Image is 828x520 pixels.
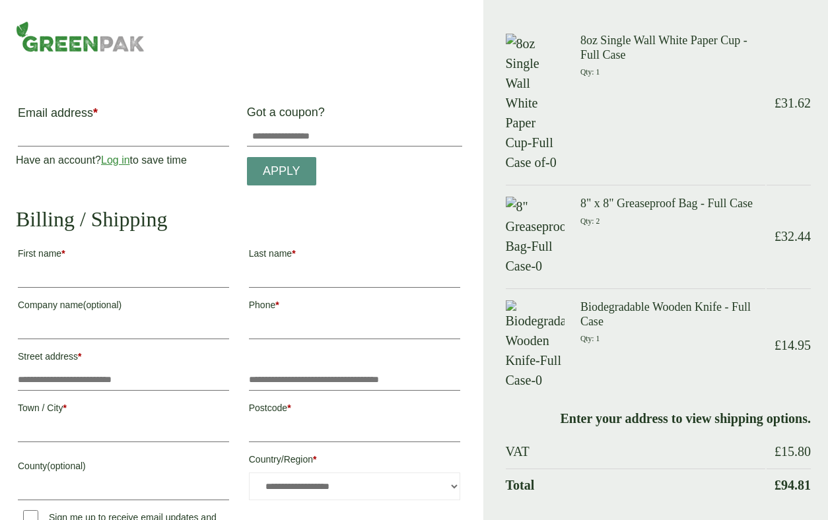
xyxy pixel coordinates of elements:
a: Log in [101,154,130,166]
span: £ [775,444,781,459]
bdi: 31.62 [775,96,811,110]
h3: 8oz Single Wall White Paper Cup - Full Case [580,34,765,62]
label: Got a coupon? [247,106,330,125]
abbr: required [275,300,279,310]
span: Apply [263,164,300,179]
abbr: required [287,403,291,413]
abbr: required [61,248,65,259]
small: Qty: 1 [580,68,600,77]
label: County [18,457,229,479]
bdi: 14.95 [775,338,811,352]
label: Town / City [18,399,229,421]
th: Total [506,469,766,501]
small: Qty: 1 [580,335,600,343]
img: Biodegradable Wooden Knife-Full Case-0 [506,300,565,390]
abbr: required [93,106,98,119]
label: Country/Region [249,450,460,472]
img: GreenPak Supplies [16,21,145,52]
label: First name [18,244,229,267]
span: £ [775,338,781,352]
bdi: 32.44 [775,229,811,244]
abbr: required [292,248,295,259]
label: Last name [249,244,460,267]
label: Email address [18,107,229,125]
img: 8oz Single Wall White Paper Cup-Full Case of-0 [506,34,565,172]
label: Company name [18,296,229,318]
h2: Billing / Shipping [16,207,462,232]
span: £ [775,96,781,110]
span: £ [775,229,781,244]
bdi: 15.80 [775,444,811,459]
abbr: required [78,351,81,362]
a: Apply [247,157,316,185]
h3: Biodegradable Wooden Knife - Full Case [580,300,765,329]
th: VAT [506,436,766,467]
label: Phone [249,296,460,318]
td: Enter your address to view shipping options. [506,403,811,434]
h3: 8" x 8" Greaseproof Bag - Full Case [580,197,765,211]
span: (optional) [83,300,121,310]
abbr: required [63,403,66,413]
label: Postcode [249,399,460,421]
small: Qty: 2 [580,217,600,226]
label: Street address [18,347,229,370]
p: Have an account? to save time [16,152,231,168]
span: (optional) [47,461,85,471]
span: £ [775,478,781,492]
img: 8" Greaseproof Bag-Full Case-0 [506,197,565,276]
bdi: 94.81 [775,478,811,492]
abbr: required [313,454,316,465]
